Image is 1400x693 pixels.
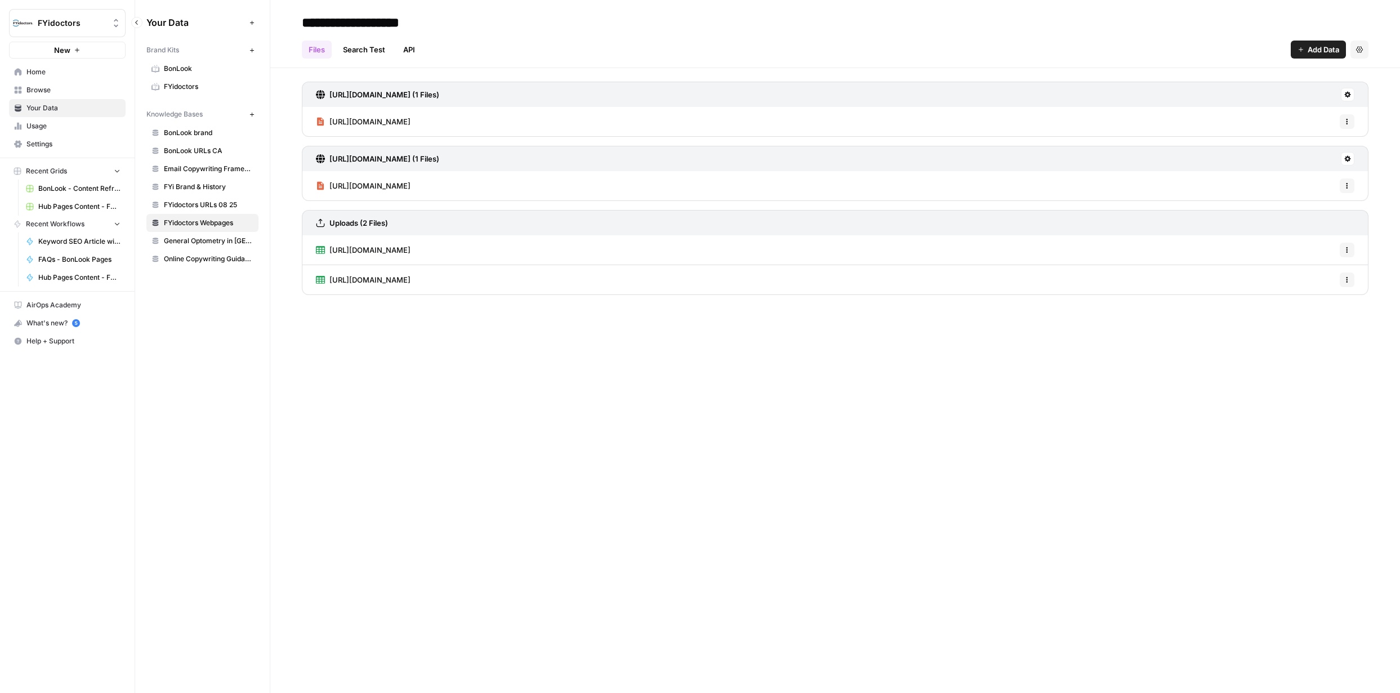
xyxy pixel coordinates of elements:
span: Browse [26,85,121,95]
h3: [URL][DOMAIN_NAME] (1 Files) [329,89,439,100]
span: Online Copywriting Guidance [164,254,253,264]
span: FAQs - BonLook Pages [38,254,121,265]
span: Email Copywriting Framework [164,164,253,174]
a: Your Data [9,99,126,117]
span: AirOps Academy [26,300,121,310]
button: Workspace: FYidoctors [9,9,126,37]
span: Settings [26,139,121,149]
span: Usage [26,121,121,131]
a: Online Copywriting Guidance [146,250,258,268]
span: BonLook [164,64,253,74]
a: [URL][DOMAIN_NAME] (1 Files) [316,82,439,107]
a: FYi Brand & History [146,178,258,196]
a: Home [9,63,126,81]
a: 5 [72,319,80,327]
a: FYidoctors Webpages [146,214,258,232]
a: [URL][DOMAIN_NAME] [316,235,411,265]
a: Settings [9,135,126,153]
a: [URL][DOMAIN_NAME] [316,107,411,136]
button: New [9,42,126,59]
span: BonLook URLs CA [164,146,253,156]
span: [URL][DOMAIN_NAME] [329,244,411,256]
span: FYidoctors [38,17,106,29]
a: Hub Pages Content - FYidoctors Grid [21,198,126,216]
a: [URL][DOMAIN_NAME] [316,265,411,294]
text: 5 [74,320,77,326]
div: What's new? [10,315,125,332]
span: FYidoctors [164,82,253,92]
a: BonLook [146,60,258,78]
a: General Optometry in [GEOGRAPHIC_DATA] [146,232,258,250]
span: BonLook - Content Refresh Grid [38,184,121,194]
span: Keyword SEO Article with Human Review [38,236,121,247]
span: Help + Support [26,336,121,346]
span: Hub Pages Content - FYidoctors [38,272,121,283]
h3: Uploads (2 Files) [329,217,388,229]
button: What's new? 5 [9,314,126,332]
a: Email Copywriting Framework [146,160,258,178]
span: [URL][DOMAIN_NAME] [329,180,411,191]
a: Browse [9,81,126,99]
span: Recent Workflows [26,219,84,229]
span: Your Data [26,103,121,113]
a: Search Test [336,41,392,59]
a: AirOps Academy [9,296,126,314]
a: [URL][DOMAIN_NAME] [316,171,411,200]
span: Add Data [1308,44,1339,55]
a: Usage [9,117,126,135]
span: FYi Brand & History [164,182,253,192]
a: BonLook URLs CA [146,142,258,160]
span: New [54,44,70,56]
a: BonLook - Content Refresh Grid [21,180,126,198]
a: [URL][DOMAIN_NAME] (1 Files) [316,146,439,171]
h3: [URL][DOMAIN_NAME] (1 Files) [329,153,439,164]
span: General Optometry in [GEOGRAPHIC_DATA] [164,236,253,246]
button: Recent Workflows [9,216,126,233]
span: Brand Kits [146,45,179,55]
a: Keyword SEO Article with Human Review [21,233,126,251]
a: FAQs - BonLook Pages [21,251,126,269]
a: Hub Pages Content - FYidoctors [21,269,126,287]
a: Uploads (2 Files) [316,211,388,235]
button: Recent Grids [9,163,126,180]
a: API [396,41,422,59]
span: Home [26,67,121,77]
a: BonLook brand [146,124,258,142]
span: Hub Pages Content - FYidoctors Grid [38,202,121,212]
a: FYidoctors URLs 08 25 [146,196,258,214]
button: Help + Support [9,332,126,350]
button: Add Data [1291,41,1346,59]
span: FYidoctors URLs 08 25 [164,200,253,210]
span: FYidoctors Webpages [164,218,253,228]
a: FYidoctors [146,78,258,96]
span: [URL][DOMAIN_NAME] [329,274,411,285]
a: Files [302,41,332,59]
span: Your Data [146,16,245,29]
img: FYidoctors Logo [13,13,33,33]
span: [URL][DOMAIN_NAME] [329,116,411,127]
span: BonLook brand [164,128,253,138]
span: Recent Grids [26,166,67,176]
span: Knowledge Bases [146,109,203,119]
